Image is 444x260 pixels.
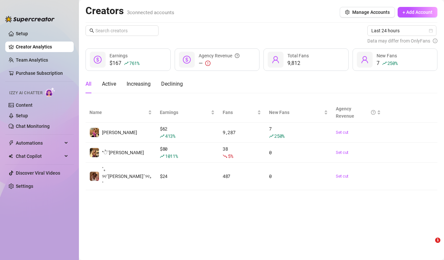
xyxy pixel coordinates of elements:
div: — [199,59,239,67]
input: Search creators [95,27,149,34]
div: $ 62 [160,125,215,140]
span: Earnings [160,109,210,116]
a: Content [16,102,33,108]
img: Chat Copilot [9,154,13,159]
span: 1011 % [165,153,178,159]
div: Increasing [127,80,151,88]
th: Name [86,102,156,123]
iframe: Intercom live chat [422,238,437,253]
span: 250 % [387,60,398,66]
span: Name [89,109,147,116]
span: [PERSON_NAME] [102,130,137,135]
span: calendar [429,29,433,33]
div: All [86,80,91,88]
div: 9,287 [223,129,261,136]
th: Fans [219,102,265,123]
span: *ੈ˚[PERSON_NAME] [102,150,144,155]
img: ˚｡୨୧˚Quinn˚୨୧｡˚ [90,172,99,181]
a: Setup [16,31,28,36]
a: Setup [16,113,28,118]
span: search [89,28,94,33]
a: Team Analytics [16,57,48,63]
img: AI Chatter [45,87,55,97]
span: Earnings [110,53,128,58]
img: Daniela [90,128,99,137]
div: Active [102,80,116,88]
span: 5 % [228,153,233,159]
span: + Add Account [403,10,432,15]
span: question-circle [371,105,376,120]
div: $ 24 [160,173,215,180]
a: Purchase Subscription [16,68,68,78]
div: Declining [161,80,183,88]
span: Last 24 hours [371,26,432,36]
span: 250 % [274,133,284,139]
a: Creator Analytics [16,42,68,52]
div: Agency Revenue [199,52,239,59]
span: setting [345,10,350,14]
div: 0 [269,173,328,180]
span: user [272,56,280,64]
span: 3 connected accounts [127,10,174,15]
span: 1 [435,238,440,243]
button: + Add Account [398,7,437,17]
span: dollar-circle [94,56,102,64]
div: $167 [110,59,139,67]
a: Discover Viral Videos [16,170,60,176]
img: logo-BBDzfeDw.svg [5,16,55,22]
span: rise [160,134,164,138]
div: 7 [377,59,398,67]
th: New Fans [265,102,332,123]
a: Set cut [336,129,381,136]
span: info-circle [433,37,437,44]
th: Earnings [156,102,219,123]
img: *ੈ˚daniela*ੈ [90,148,99,157]
button: Manage Accounts [340,7,395,17]
span: fall [223,154,227,159]
span: New Fans [377,53,397,58]
span: rise [124,61,129,66]
div: 7 [269,125,328,140]
span: Data may differ from OnlyFans [367,37,430,44]
span: Manage Accounts [352,10,390,15]
div: 487 [223,173,261,180]
span: question-circle [235,52,239,59]
a: Set cut [336,149,381,156]
span: rise [160,154,164,159]
span: rise [269,134,274,138]
span: rise [382,61,387,66]
span: Automations [16,138,62,148]
span: Fans [223,109,256,116]
div: $ 80 [160,145,215,160]
span: dollar-circle [183,56,191,64]
div: 0 [269,149,328,156]
div: Agency Revenue [336,105,376,120]
span: Izzy AI Chatter [9,90,42,96]
span: thunderbolt [9,140,14,146]
span: Chat Copilot [16,151,62,161]
div: 38 [223,145,261,160]
div: 9,812 [287,59,309,67]
span: ˚｡୨୧˚[PERSON_NAME]˚୨୧｡˚ [102,166,152,186]
a: Settings [16,184,33,189]
span: 413 % [165,133,175,139]
span: Total Fans [287,53,309,58]
span: exclamation-circle [205,61,210,66]
span: user [361,56,369,64]
a: Chat Monitoring [16,124,50,129]
h2: Creators [86,5,174,17]
a: Set cut [336,173,381,180]
span: New Fans [269,109,323,116]
span: 761 % [129,60,139,66]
